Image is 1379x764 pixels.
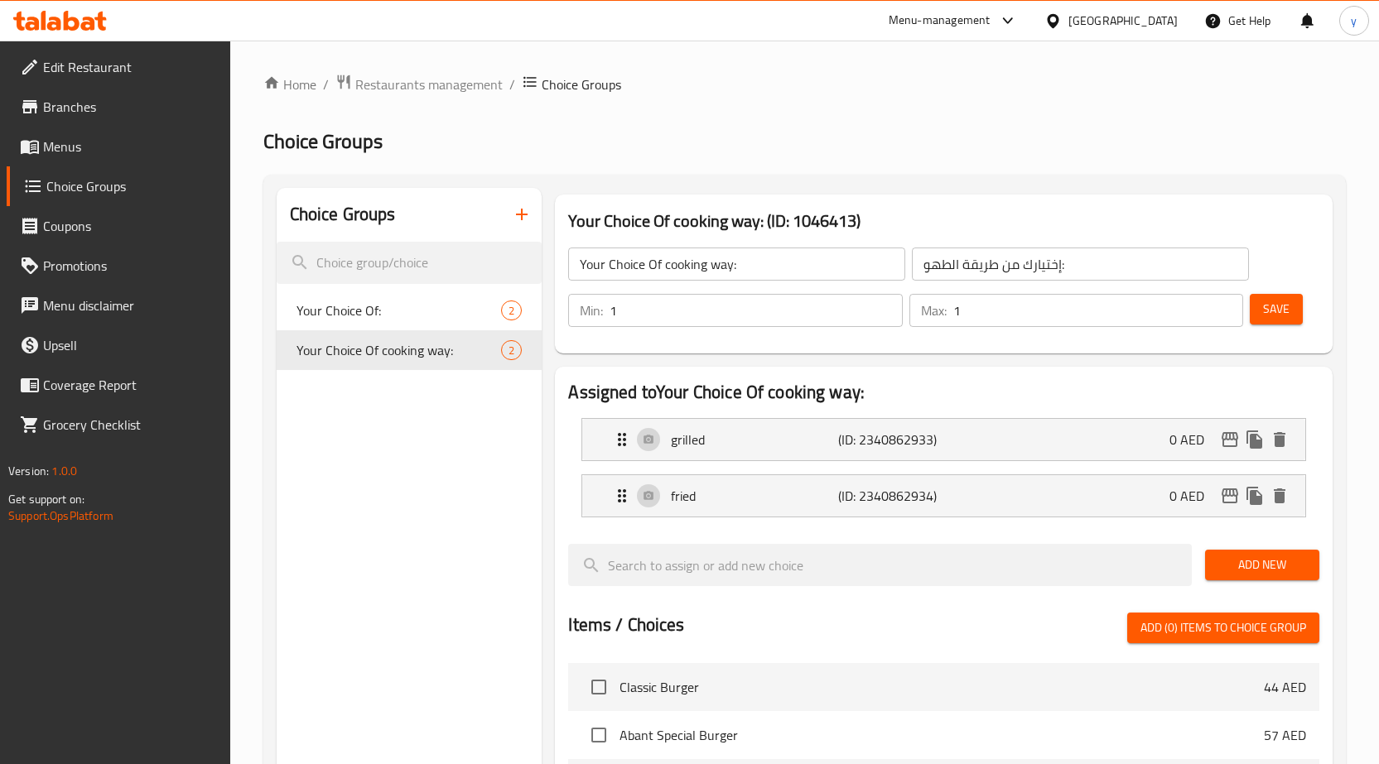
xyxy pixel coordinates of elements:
span: Choice Groups [542,74,621,94]
button: Save [1250,294,1303,324]
span: Your Choice Of: [297,300,502,320]
a: Support.OpsPlatform [8,505,113,526]
p: grilled [671,430,838,449]
span: Classic Burger [620,677,1264,697]
li: Expand [568,468,1319,524]
span: Menus [43,137,217,156]
p: (ID: 2340862934) [838,486,950,506]
span: Choice Groups [46,176,217,196]
a: Branches [7,87,230,127]
span: Abant Special Burger [620,725,1264,745]
li: / [323,74,329,94]
input: search [277,242,542,284]
h2: Assigned to Your Choice Of cooking way: [568,380,1319,405]
span: Restaurants management [355,74,503,94]
div: Your Choice Of:2 [277,291,542,330]
span: Menu disclaimer [43,296,217,315]
h2: Items / Choices [568,613,684,637]
a: Home [263,74,316,94]
li: / [509,74,515,94]
a: Coupons [7,206,230,246]
button: duplicate [1242,427,1267,452]
li: Expand [568,411,1319,468]
span: Your Choice Of cooking way: [297,340,502,360]
a: Promotions [7,246,230,286]
span: Upsell [43,335,217,355]
button: delete [1267,483,1292,508]
a: Coverage Report [7,365,230,405]
a: Upsell [7,325,230,365]
span: Grocery Checklist [43,415,217,435]
button: edit [1217,483,1242,508]
span: Branches [43,97,217,117]
span: 2 [502,343,521,358]
span: y [1351,12,1357,30]
div: [GEOGRAPHIC_DATA] [1068,12,1178,30]
span: Edit Restaurant [43,57,217,77]
span: Promotions [43,256,217,276]
h3: Your Choice Of cooking way: (ID: 1046413) [568,208,1319,234]
a: Edit Restaurant [7,47,230,87]
button: Add (0) items to choice group [1127,613,1319,643]
span: 1.0.0 [51,460,77,482]
p: 0 AED [1169,430,1217,449]
p: Min: [580,300,603,320]
span: Add (0) items to choice group [1140,617,1306,638]
a: Grocery Checklist [7,405,230,444]
a: Menus [7,127,230,166]
p: 0 AED [1169,486,1217,506]
h2: Choice Groups [290,202,396,227]
div: Expand [582,475,1305,517]
span: Choice Groups [263,123,383,160]
a: Choice Groups [7,166,230,206]
div: Expand [582,419,1305,460]
p: (ID: 2340862933) [838,430,950,449]
div: Choices [501,340,522,360]
span: Save [1263,299,1290,320]
input: search [568,544,1192,586]
button: delete [1267,427,1292,452]
a: Menu disclaimer [7,286,230,325]
a: Restaurants management [335,74,503,95]
button: duplicate [1242,483,1267,508]
span: Coverage Report [43,375,217,395]
span: Get support on: [8,488,84,510]
p: 44 AED [1264,677,1306,697]
p: fried [671,486,838,506]
nav: breadcrumb [263,74,1346,95]
div: Your Choice Of cooking way:2 [277,330,542,370]
span: 2 [502,303,521,319]
span: Add New [1218,555,1306,575]
p: Max: [921,300,947,320]
span: Version: [8,460,49,482]
div: Menu-management [889,11,991,31]
button: edit [1217,427,1242,452]
span: Coupons [43,216,217,236]
button: Add New [1205,550,1319,580]
p: 57 AED [1264,725,1306,745]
